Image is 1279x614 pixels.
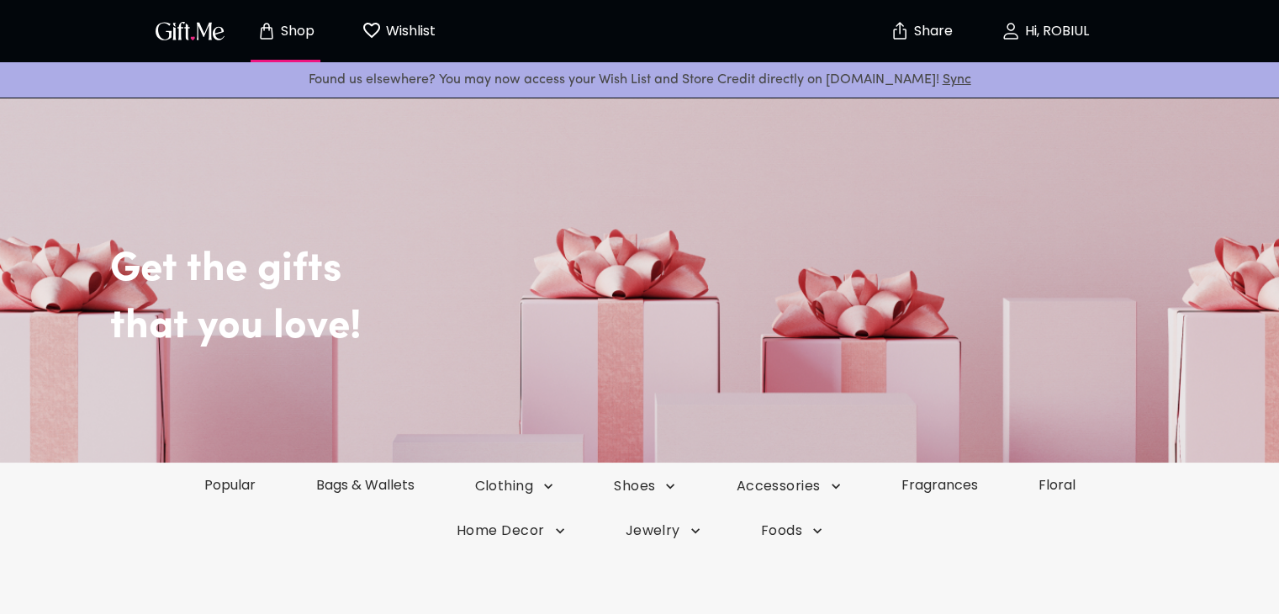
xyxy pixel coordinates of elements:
[731,521,853,540] button: Foods
[1008,475,1106,495] a: Floral
[174,475,286,495] a: Popular
[286,475,445,495] a: Bags & Wallets
[626,521,700,540] span: Jewelry
[892,2,951,61] button: Share
[110,303,1245,352] h2: that you love!
[961,4,1129,58] button: Hi, ROBIUL
[151,21,230,41] button: GiftMe Logo
[736,477,840,495] span: Accessories
[13,69,1266,91] p: Found us elsewhere? You may now access your Wish List and Store Credit directly on [DOMAIN_NAME]!
[475,477,554,495] span: Clothing
[352,4,445,58] button: Wishlist page
[382,20,436,42] p: Wishlist
[277,24,314,39] p: Shop
[152,19,228,43] img: GiftMe Logo
[595,521,731,540] button: Jewelry
[890,21,910,41] img: secure
[761,521,822,540] span: Foods
[871,475,1008,495] a: Fragrances
[240,4,332,58] button: Store page
[910,24,953,39] p: Share
[943,73,971,87] a: Sync
[457,521,565,540] span: Home Decor
[706,477,870,495] button: Accessories
[445,477,584,495] button: Clothing
[110,195,1245,294] h2: Get the gifts
[1021,24,1089,39] p: Hi, ROBIUL
[614,477,675,495] span: Shoes
[584,477,706,495] button: Shoes
[426,521,595,540] button: Home Decor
